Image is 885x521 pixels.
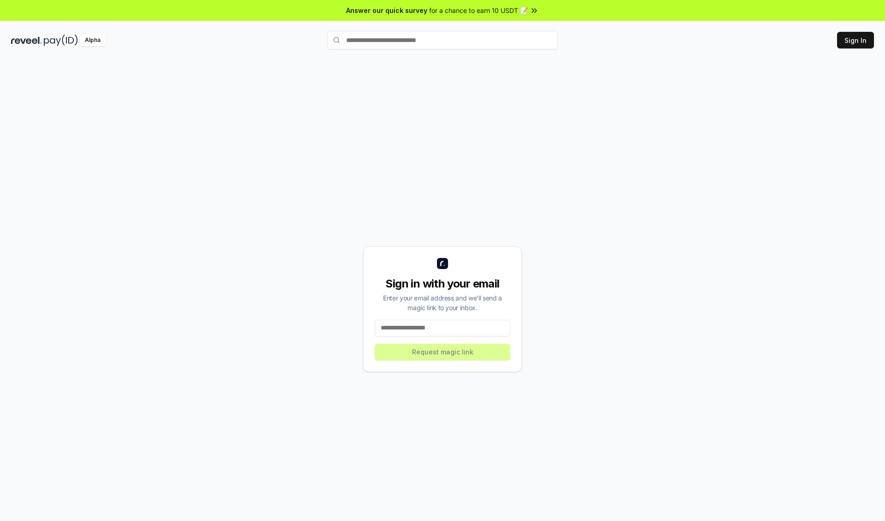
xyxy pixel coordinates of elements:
div: Sign in with your email [375,276,510,291]
div: Alpha [80,35,106,46]
img: pay_id [44,35,78,46]
div: Enter your email address and we’ll send a magic link to your inbox. [375,293,510,312]
img: logo_small [437,258,448,269]
button: Sign In [837,32,874,48]
span: Answer our quick survey [346,6,427,15]
img: reveel_dark [11,35,42,46]
span: for a chance to earn 10 USDT 📝 [429,6,528,15]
